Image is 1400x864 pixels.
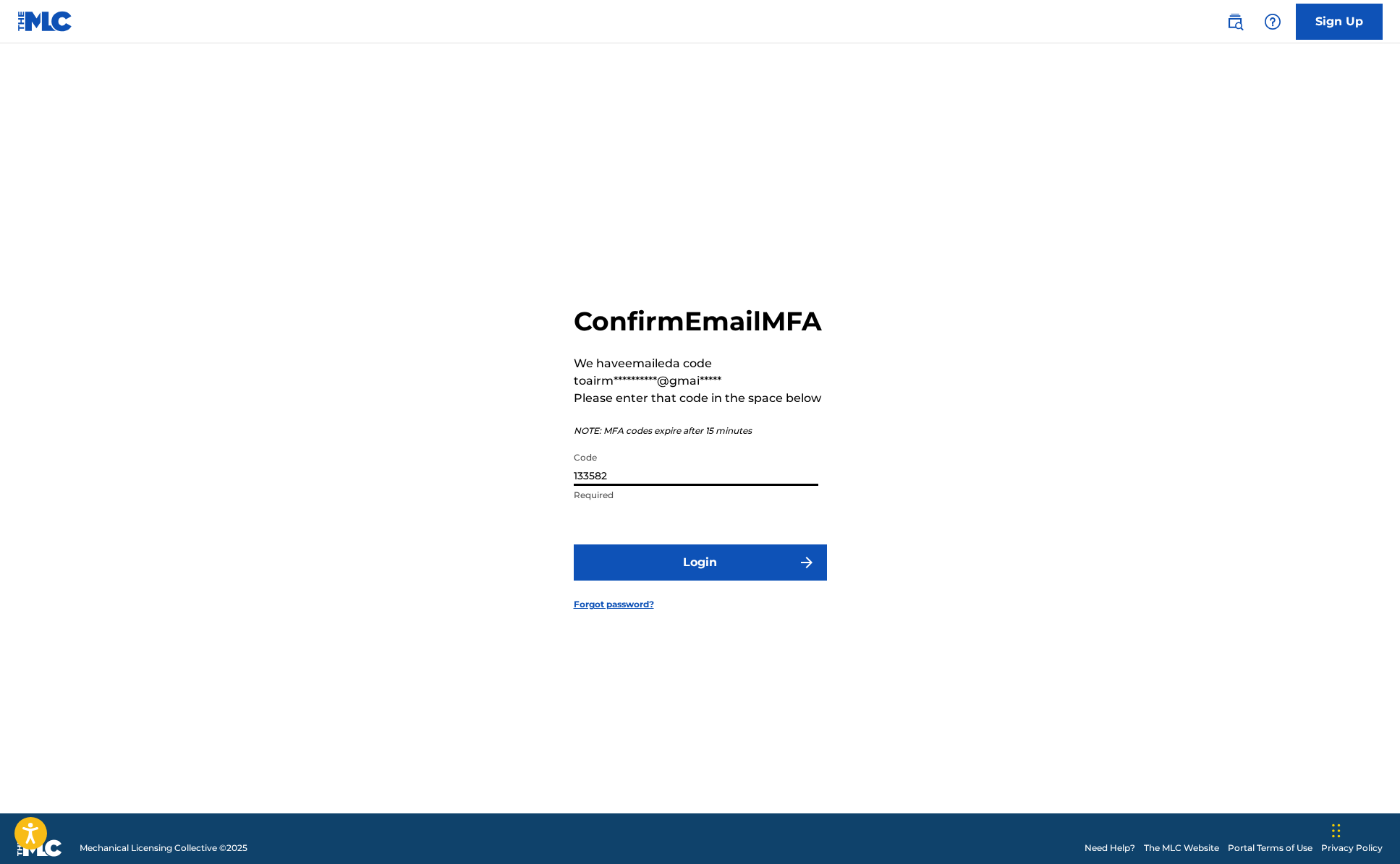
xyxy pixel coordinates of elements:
[574,424,827,437] p: NOTE: MFA codes expire after 15 minutes
[1226,13,1244,30] img: search
[1328,795,1400,864] iframe: Chat Widget
[574,598,654,611] a: Forgot password?
[574,489,818,502] p: Required
[1085,842,1135,855] a: Need Help?
[574,544,827,581] button: Login
[17,11,73,32] img: MLC Logo
[574,305,827,338] h2: Confirm Email MFA
[1332,809,1341,852] div: Перетащить
[1228,842,1312,855] a: Portal Terms of Use
[574,390,827,407] p: Please enter that code in the space below
[17,839,62,857] img: logo
[1296,4,1383,40] a: Sign Up
[1328,795,1400,864] div: Виджет чата
[1321,842,1383,855] a: Privacy Policy
[1144,842,1219,855] a: The MLC Website
[1258,7,1287,36] div: Help
[1221,7,1250,36] a: Public Search
[1264,13,1281,30] img: help
[798,554,815,571] img: f7272a7cc735f4ea7f67.svg
[80,842,247,855] span: Mechanical Licensing Collective © 2025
